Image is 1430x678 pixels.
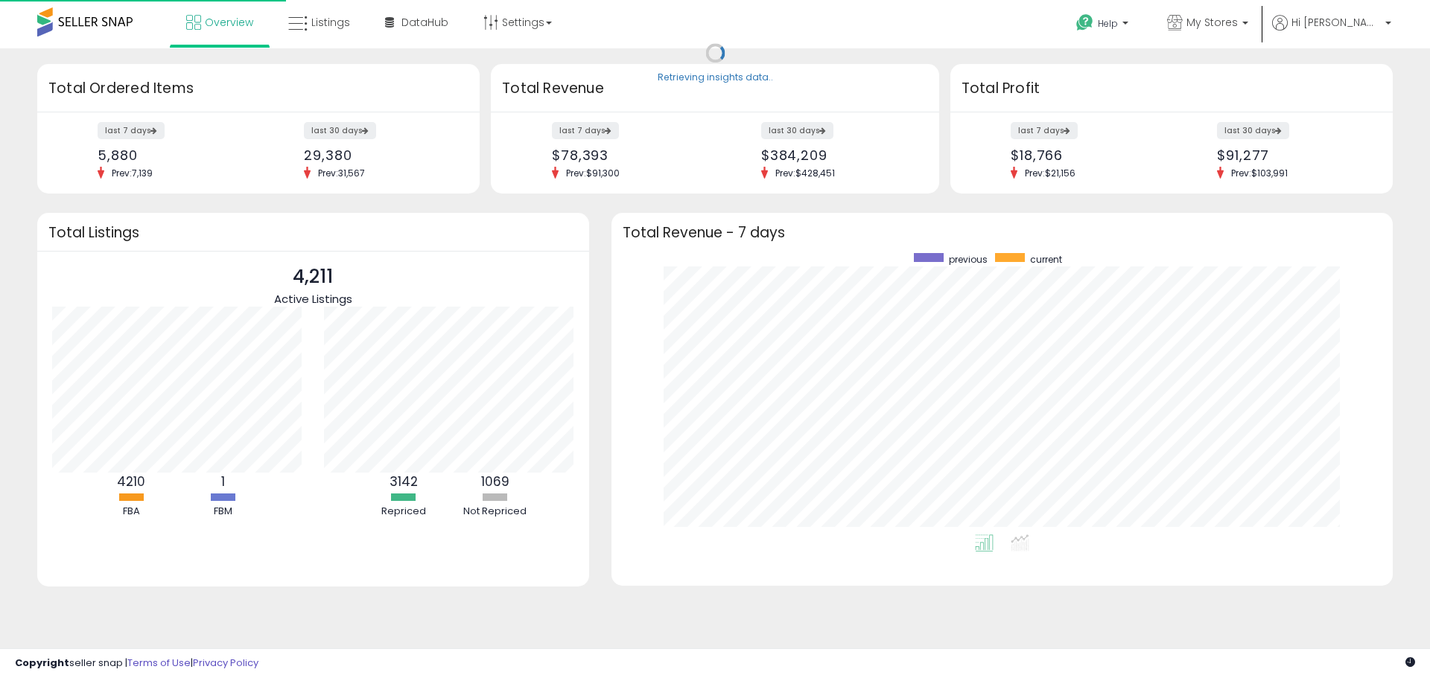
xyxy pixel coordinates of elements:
[401,15,448,30] span: DataHub
[451,505,540,519] div: Not Repriced
[1291,15,1381,30] span: Hi [PERSON_NAME]
[15,656,69,670] strong: Copyright
[390,473,418,490] b: 3142
[274,263,352,291] p: 4,211
[178,505,267,519] div: FBM
[1011,122,1078,139] label: last 7 days
[48,227,578,238] h3: Total Listings
[274,291,352,307] span: Active Listings
[761,122,833,139] label: last 30 days
[117,473,145,490] b: 4210
[962,78,1382,99] h3: Total Profit
[502,78,928,99] h3: Total Revenue
[104,167,160,179] span: Prev: 7,139
[1217,122,1289,139] label: last 30 days
[1272,15,1391,48] a: Hi [PERSON_NAME]
[304,122,376,139] label: last 30 days
[623,227,1382,238] h3: Total Revenue - 7 days
[98,122,165,139] label: last 7 days
[761,147,913,163] div: $384,209
[359,505,448,519] div: Repriced
[658,71,773,85] div: Retrieving insights data..
[1030,253,1062,266] span: current
[193,656,258,670] a: Privacy Policy
[311,167,372,179] span: Prev: 31,567
[311,15,350,30] span: Listings
[481,473,509,490] b: 1069
[1017,167,1083,179] span: Prev: $21,156
[552,122,619,139] label: last 7 days
[127,656,191,670] a: Terms of Use
[205,15,253,30] span: Overview
[48,78,468,99] h3: Total Ordered Items
[98,147,247,163] div: 5,880
[1186,15,1238,30] span: My Stores
[1075,13,1094,32] i: Get Help
[221,473,225,490] b: 1
[1217,147,1367,163] div: $91,277
[768,167,842,179] span: Prev: $428,451
[949,253,988,266] span: previous
[1011,147,1160,163] div: $18,766
[1224,167,1295,179] span: Prev: $103,991
[15,656,258,671] div: seller snap | |
[86,505,176,519] div: FBA
[1098,17,1118,30] span: Help
[1064,2,1143,48] a: Help
[552,147,704,163] div: $78,393
[304,147,454,163] div: 29,380
[559,167,627,179] span: Prev: $91,300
